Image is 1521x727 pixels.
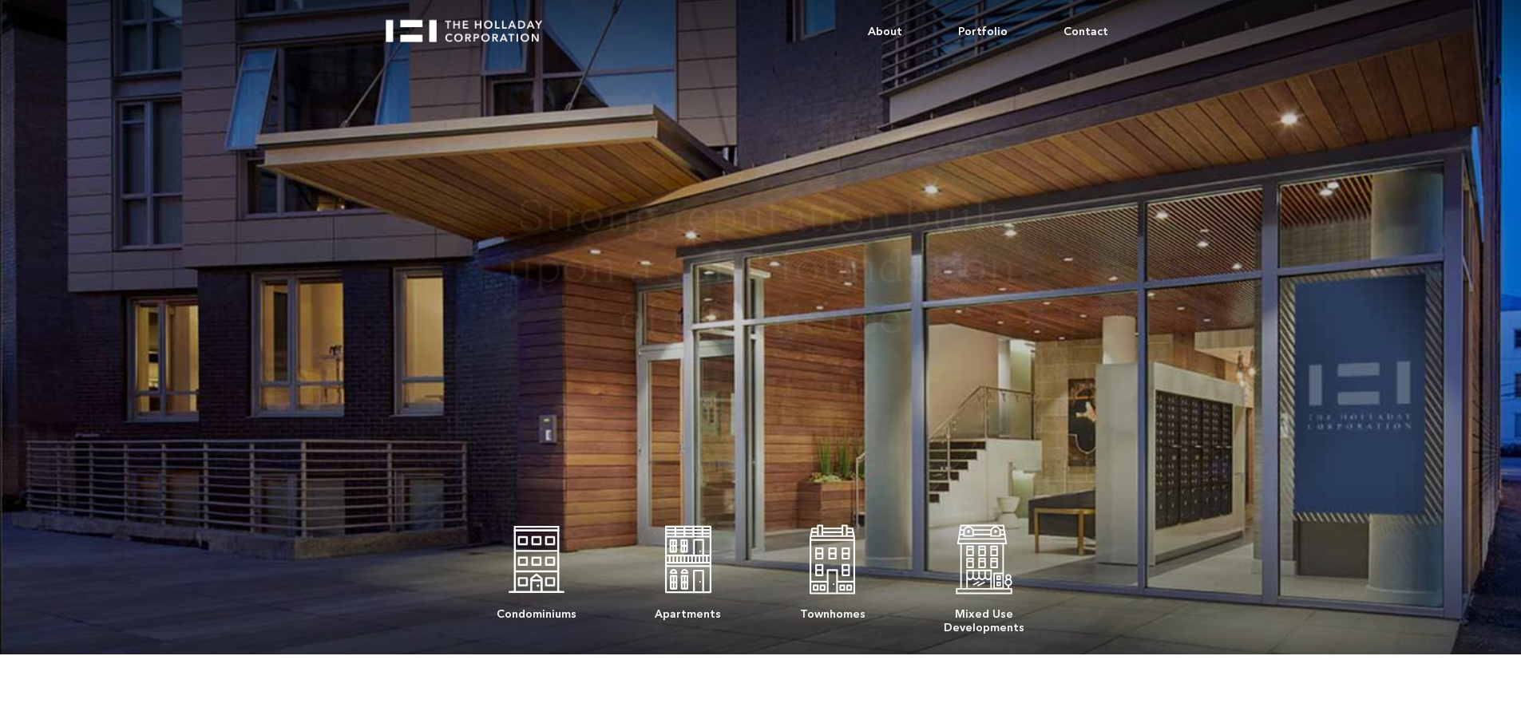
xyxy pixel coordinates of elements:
[1036,8,1136,56] a: Contact
[930,8,1036,56] a: Portfolio
[498,195,1024,348] h1: Strong reputation built upon a solid foundation of experience
[386,8,557,42] a: home
[944,599,1024,634] div: Mixed Use Developments
[800,599,865,621] div: Townhomes
[840,8,930,56] a: About
[497,599,576,621] div: Condominiums
[655,599,721,621] div: Apartments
